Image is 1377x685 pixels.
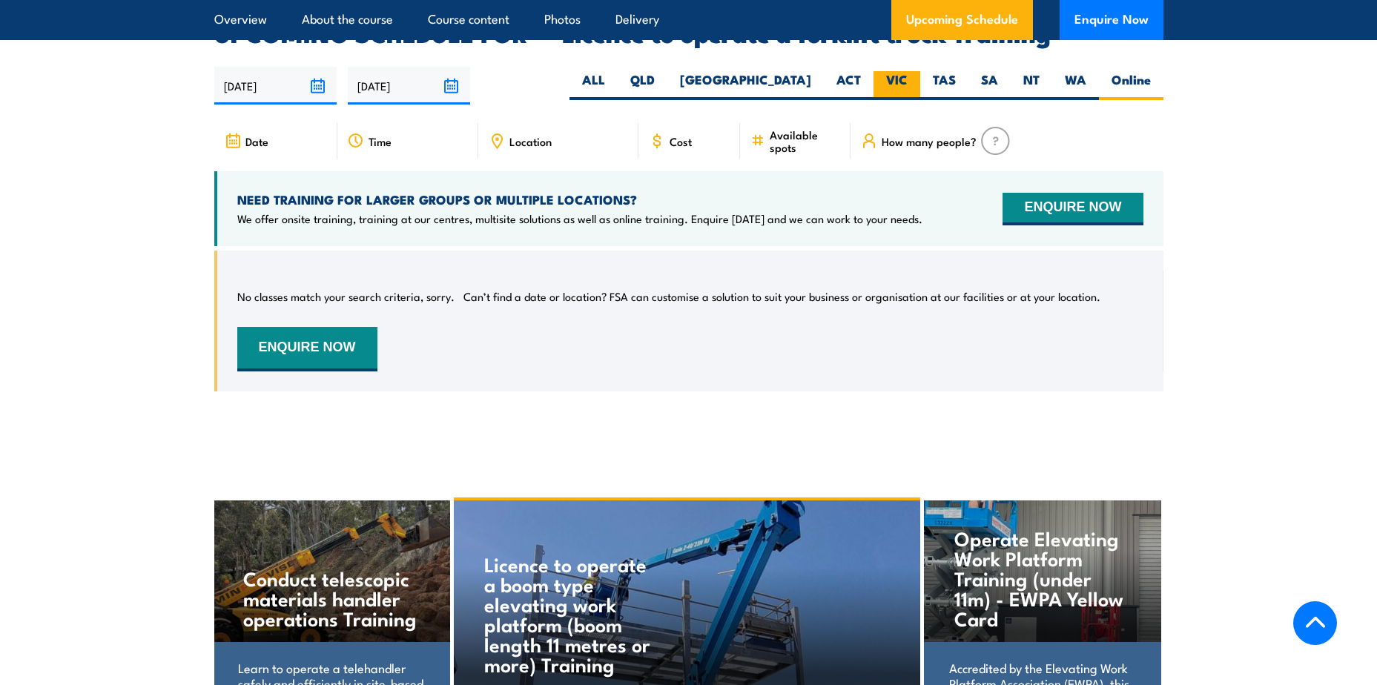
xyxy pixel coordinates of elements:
h4: Conduct telescopic materials handler operations Training [243,568,419,628]
input: To date [348,67,470,105]
label: VIC [874,71,920,100]
label: QLD [618,71,667,100]
label: Online [1099,71,1163,100]
span: Available spots [770,128,840,153]
span: Date [245,135,268,148]
label: ACT [824,71,874,100]
span: Cost [670,135,692,148]
button: ENQUIRE NOW [1003,193,1143,225]
span: Time [369,135,392,148]
label: SA [968,71,1011,100]
label: WA [1052,71,1099,100]
label: TAS [920,71,968,100]
p: Can’t find a date or location? FSA can customise a solution to suit your business or organisation... [463,289,1100,304]
input: From date [214,67,337,105]
label: [GEOGRAPHIC_DATA] [667,71,824,100]
h4: Licence to operate a boom type elevating work platform (boom length 11 metres or more) Training [484,554,658,674]
p: We offer onsite training, training at our centres, multisite solutions as well as online training... [237,211,922,226]
span: Location [509,135,552,148]
label: NT [1011,71,1052,100]
h4: NEED TRAINING FOR LARGER GROUPS OR MULTIPLE LOCATIONS? [237,191,922,208]
label: ALL [569,71,618,100]
span: How many people? [882,135,977,148]
h4: Operate Elevating Work Platform Training (under 11m) - EWPA Yellow Card [954,528,1130,628]
button: ENQUIRE NOW [237,327,377,371]
p: No classes match your search criteria, sorry. [237,289,455,304]
h2: UPCOMING SCHEDULE FOR - "Licence to operate a forklift truck Training" [214,22,1163,43]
